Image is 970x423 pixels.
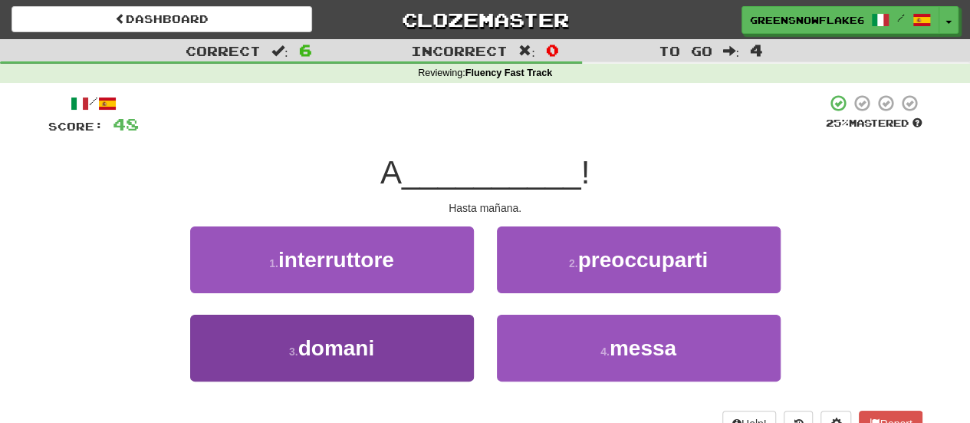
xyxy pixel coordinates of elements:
[12,6,312,32] a: Dashboard
[298,336,375,360] span: domani
[497,315,781,382] button: 4.messa
[271,45,288,58] span: :
[722,45,739,58] span: :
[897,12,905,23] span: /
[299,41,312,59] span: 6
[826,117,922,131] div: Mastered
[335,6,636,33] a: Clozemaster
[546,41,559,59] span: 0
[497,226,781,293] button: 2.preoccuparti
[269,257,278,269] small: 1 .
[600,345,610,358] small: 4 .
[48,200,922,216] div: Hasta mañana.
[578,248,709,272] span: preoccuparti
[610,336,676,360] span: messa
[186,43,261,58] span: Correct
[569,257,578,269] small: 2 .
[190,315,474,382] button: 3.domani
[580,154,590,190] span: !
[402,154,581,190] span: __________
[190,226,474,293] button: 1.interruttore
[380,154,402,190] span: A
[750,41,763,59] span: 4
[48,120,104,133] span: Score:
[411,43,508,58] span: Incorrect
[518,45,535,58] span: :
[289,345,298,358] small: 3 .
[741,6,939,34] a: GreenSnowflake6683 /
[750,13,863,27] span: GreenSnowflake6683
[113,114,139,134] span: 48
[278,248,394,272] span: interruttore
[658,43,712,58] span: To go
[48,94,139,113] div: /
[826,117,849,129] span: 25 %
[465,68,552,78] strong: Fluency Fast Track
